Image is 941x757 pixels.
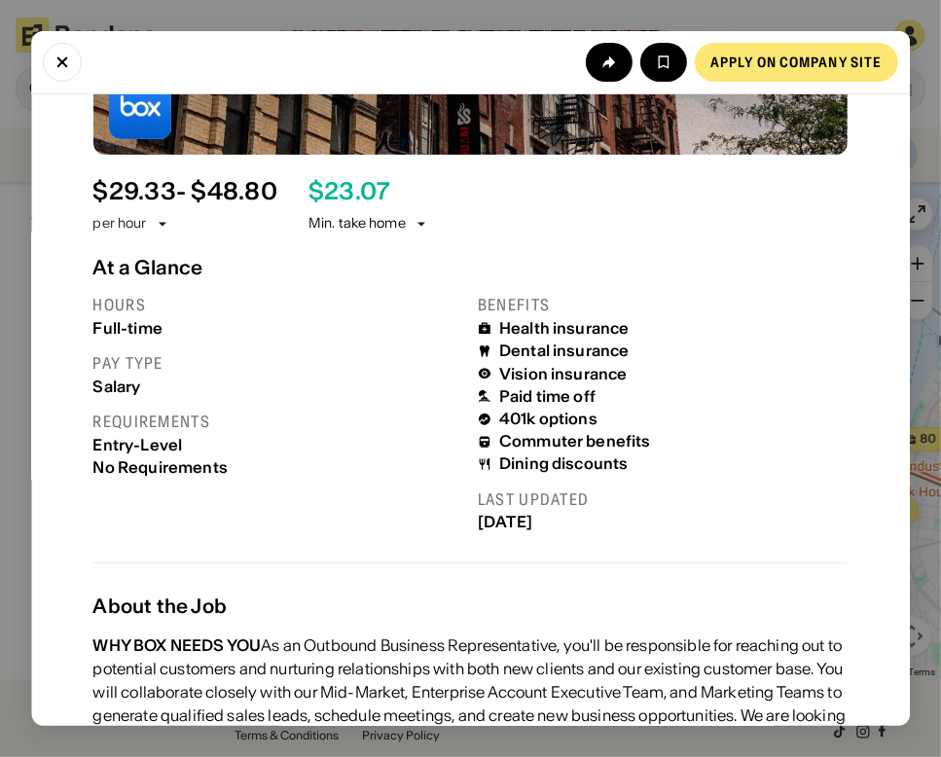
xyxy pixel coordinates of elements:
[308,214,429,234] div: Min. take home
[500,432,652,451] div: Commuter benefits
[479,513,849,531] div: [DATE]
[93,256,848,279] div: At a Glance
[43,43,82,82] button: Close
[710,55,883,69] div: Apply on company site
[308,178,390,206] div: $ 23.07
[500,454,630,473] div: Dining discounts
[93,595,848,618] div: About the Job
[500,319,631,338] div: Health insurance
[93,412,463,432] div: Requirements
[500,410,598,428] div: 401k options
[93,178,277,206] div: $ 29.33 - $48.80
[93,458,463,477] div: No Requirements
[93,436,463,454] div: Entry-Level
[93,295,463,315] div: Hours
[93,378,463,396] div: Salary
[93,319,463,338] div: Full-time
[500,342,631,360] div: Dental insurance
[93,635,262,655] div: WHY BOX NEEDS YOU
[93,214,147,234] div: per hour
[93,353,463,374] div: Pay type
[500,387,597,406] div: Paid time off
[109,77,171,139] img: Box logo
[500,365,629,383] div: Vision insurance
[479,489,849,510] div: Last updated
[479,295,849,315] div: Benefits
